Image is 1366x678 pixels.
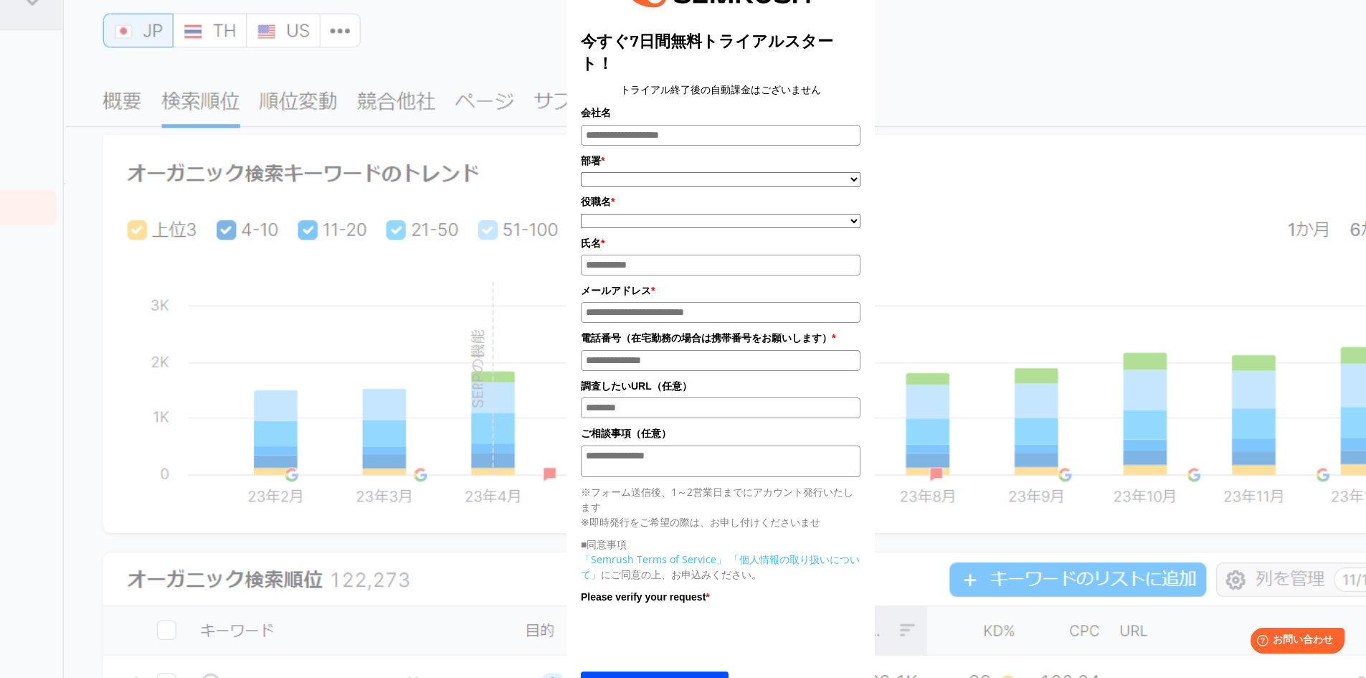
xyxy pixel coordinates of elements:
[581,105,860,121] label: 会社名
[581,537,860,552] p: ■同意事項
[581,82,860,98] center: トライアル終了後の自動課金はございません
[581,552,860,582] p: にご同意の上、お申込みください。
[581,425,860,441] label: ご相談事項（任意）
[581,589,860,605] label: Please verify your request
[581,484,860,529] p: ※フォーム送信後、1～2営業日までにアカウント発行いたします ※即時発行をご希望の際は、お申し付けくださいませ
[581,330,860,346] label: 電話番号（在宅勤務の場合は携帯番号をお願いします）
[581,235,860,251] label: 氏名
[1238,622,1350,662] iframe: Help widget launcher
[581,552,860,581] a: 「個人情報の取り扱いについて」
[581,552,726,566] a: 「Semrush Terms of Service」
[581,194,860,209] label: 役職名
[581,30,860,75] title: 今すぐ7日間無料トライアルスタート！
[581,608,799,664] iframe: reCAPTCHA
[581,378,860,394] label: 調査したいURL（任意）
[581,153,860,169] label: 部署
[581,283,860,298] label: メールアドレス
